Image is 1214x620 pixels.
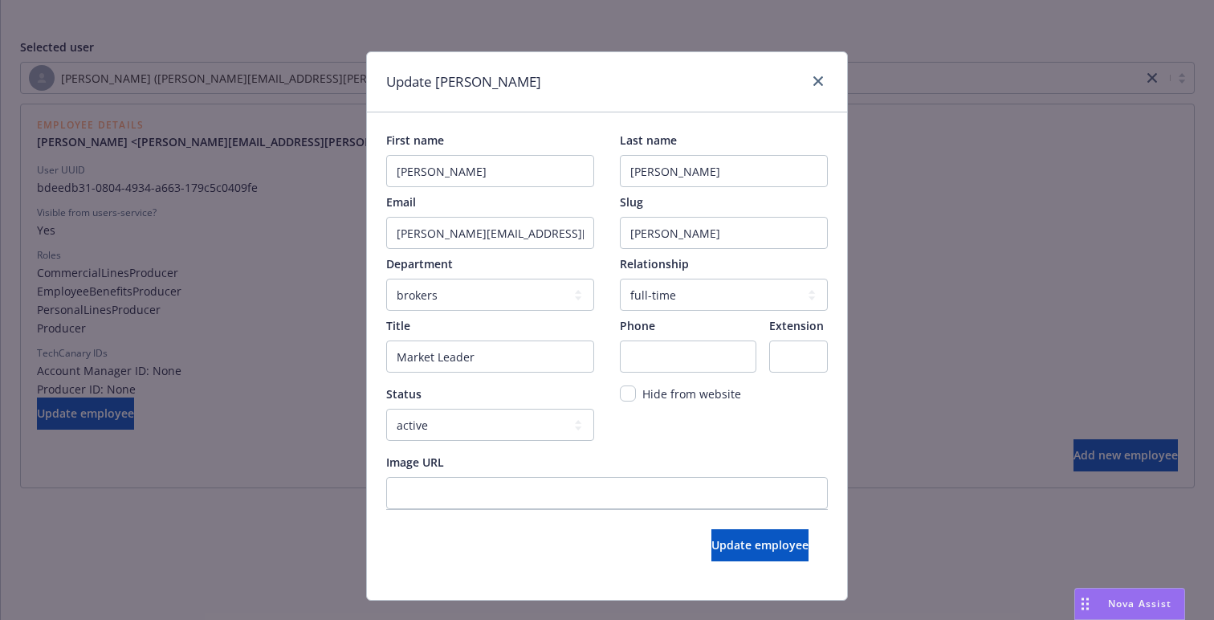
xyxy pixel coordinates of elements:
[1074,588,1185,620] button: Nova Assist
[1108,597,1171,610] span: Nova Assist
[386,71,541,92] h1: Update [PERSON_NAME]
[386,455,444,470] span: Image URL
[386,194,416,210] span: Email
[620,256,689,271] span: Relationship
[711,529,809,561] button: Update employee
[620,133,677,148] span: Last name
[711,537,809,553] span: Update employee
[386,133,444,148] span: First name
[769,318,824,333] span: Extension
[386,318,410,333] span: Title
[809,71,828,91] a: close
[620,318,655,333] span: Phone
[642,386,741,402] span: Hide from website
[386,256,453,271] span: Department
[1075,589,1095,619] div: Drag to move
[386,386,422,402] span: Status
[620,194,643,210] span: Slug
